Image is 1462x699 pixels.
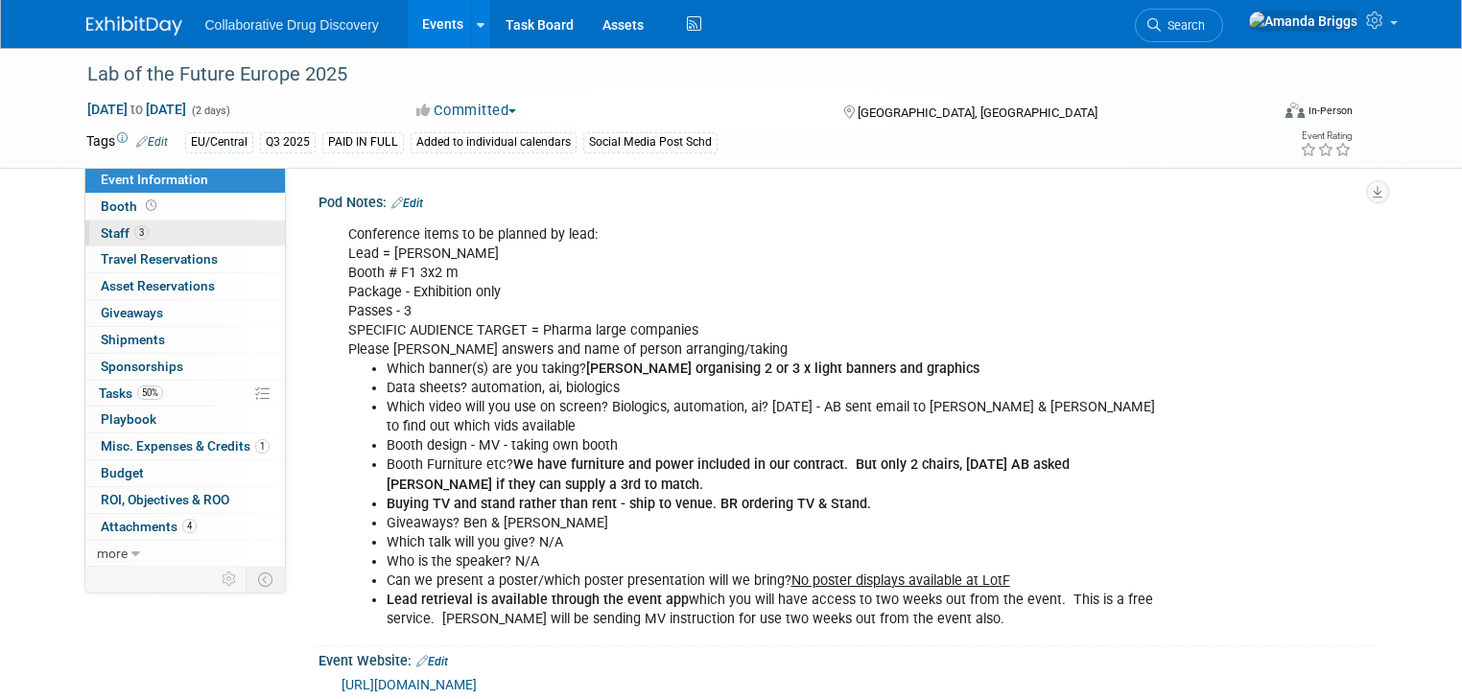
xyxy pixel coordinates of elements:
span: (2 days) [190,105,230,117]
img: ExhibitDay [86,16,182,35]
button: Committed [410,101,524,121]
a: Tasks50% [85,381,285,407]
li: Which video will you use on screen? Biologics, automation, ai? [DATE] - AB sent email to [PERSON_... [387,398,1160,436]
td: Toggle Event Tabs [246,567,285,592]
a: Attachments4 [85,514,285,540]
a: [URL][DOMAIN_NAME] [342,677,477,692]
span: more [97,546,128,561]
span: Giveaways [101,305,163,320]
b: Lead retrieval is available through the event app [387,592,689,608]
div: EU/Central [185,132,253,152]
b: We have furniture and power included in our contract. But only 2 chairs, [DATE] AB asked [PERSON_... [387,456,1070,492]
span: ROI, Objectives & ROO [101,492,229,507]
span: Asset Reservations [101,278,215,293]
span: Booth [101,198,160,214]
div: Event Rating [1300,131,1352,141]
a: Shipments [85,327,285,353]
a: Edit [136,135,168,149]
span: Staff [101,225,149,241]
div: Added to individual calendars [411,132,577,152]
div: Pod Notes: [318,188,1377,213]
div: Event Format [1166,100,1353,128]
span: 4 [182,519,197,533]
a: Budget [85,460,285,486]
span: Event Information [101,172,208,187]
a: Giveaways [85,300,285,326]
span: Playbook [101,411,156,427]
li: Booth Furniture etc? [387,455,1160,494]
a: Playbook [85,407,285,432]
a: more [85,541,285,567]
div: Q3 2025 [260,132,316,152]
a: Sponsorships [85,354,285,380]
span: Budget [101,465,144,480]
span: Misc. Expenses & Credits [101,438,270,454]
li: Which talk will you give? N/A [387,533,1160,552]
li: Who is the speaker? N/A [387,552,1160,571]
span: [GEOGRAPHIC_DATA], [GEOGRAPHIC_DATA] [858,105,1097,120]
a: Event Information [85,167,285,193]
img: Format-Inperson.png [1285,103,1305,118]
span: Search [1161,18,1205,33]
a: Edit [391,197,423,210]
a: Edit [416,655,448,668]
li: Which banner(s) are you taking? [387,360,1160,379]
div: In-Person [1308,104,1353,118]
a: Booth [85,194,285,220]
span: Travel Reservations [101,251,218,267]
span: to [128,102,146,117]
a: Misc. Expenses & Credits1 [85,433,285,459]
a: Search [1135,9,1223,42]
span: Attachments [101,519,197,534]
div: Event Website: [318,646,1377,671]
span: 1 [255,439,270,454]
div: Lab of the Future Europe 2025 [81,58,1245,92]
li: Giveaways? Ben & [PERSON_NAME] [387,514,1160,533]
div: Conference items to be planned by lead: Lead = [PERSON_NAME] Booth # F1 3x2 m Package - Exhibitio... [335,216,1171,640]
img: Amanda Briggs [1248,11,1358,32]
span: Shipments [101,332,165,347]
td: Tags [86,131,168,153]
a: Asset Reservations [85,273,285,299]
span: Booth not reserved yet [142,198,160,213]
div: Social Media Post Schd [583,132,718,152]
u: No poster displays available at LotF [791,572,1010,589]
a: ROI, Objectives & ROO [85,487,285,513]
a: Travel Reservations [85,246,285,272]
li: Data sheets? automation, ai, biologics [387,379,1160,398]
b: Buying TV and stand rather than rent - ship to venue. BR ordering TV & Stand. [387,496,871,512]
li: Can we present a poster/which poster presentation will we bring? [387,571,1160,591]
span: 50% [137,385,163,400]
b: [PERSON_NAME] organising 2 or 3 x light banners and graphics [586,361,979,377]
span: [DATE] [DATE] [86,101,187,118]
span: Collaborative Drug Discovery [205,17,379,33]
span: Tasks [99,385,163,401]
span: Sponsorships [101,359,183,374]
td: Personalize Event Tab Strip [213,567,247,592]
li: Booth design - MV - taking own booth [387,436,1160,455]
li: which you will have access to two weeks out from the event. This is a free service. [PERSON_NAME]... [387,591,1160,629]
span: 3 [134,225,149,240]
a: Staff3 [85,221,285,246]
div: PAID IN FULL [322,132,404,152]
